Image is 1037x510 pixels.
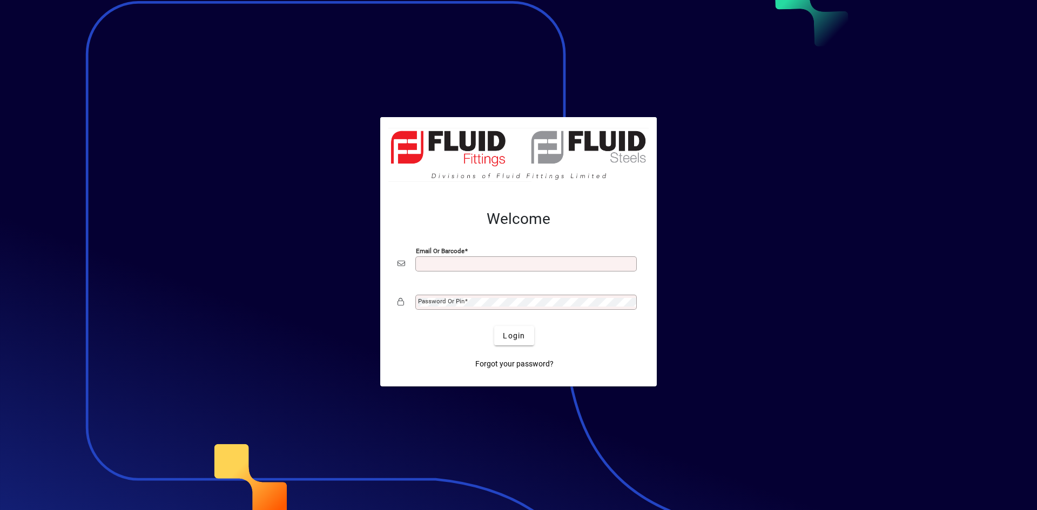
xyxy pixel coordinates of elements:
[471,354,558,373] a: Forgot your password?
[416,247,464,255] mat-label: Email or Barcode
[475,358,554,370] span: Forgot your password?
[398,210,639,228] h2: Welcome
[494,326,534,345] button: Login
[503,330,525,342] span: Login
[418,297,464,305] mat-label: Password or Pin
